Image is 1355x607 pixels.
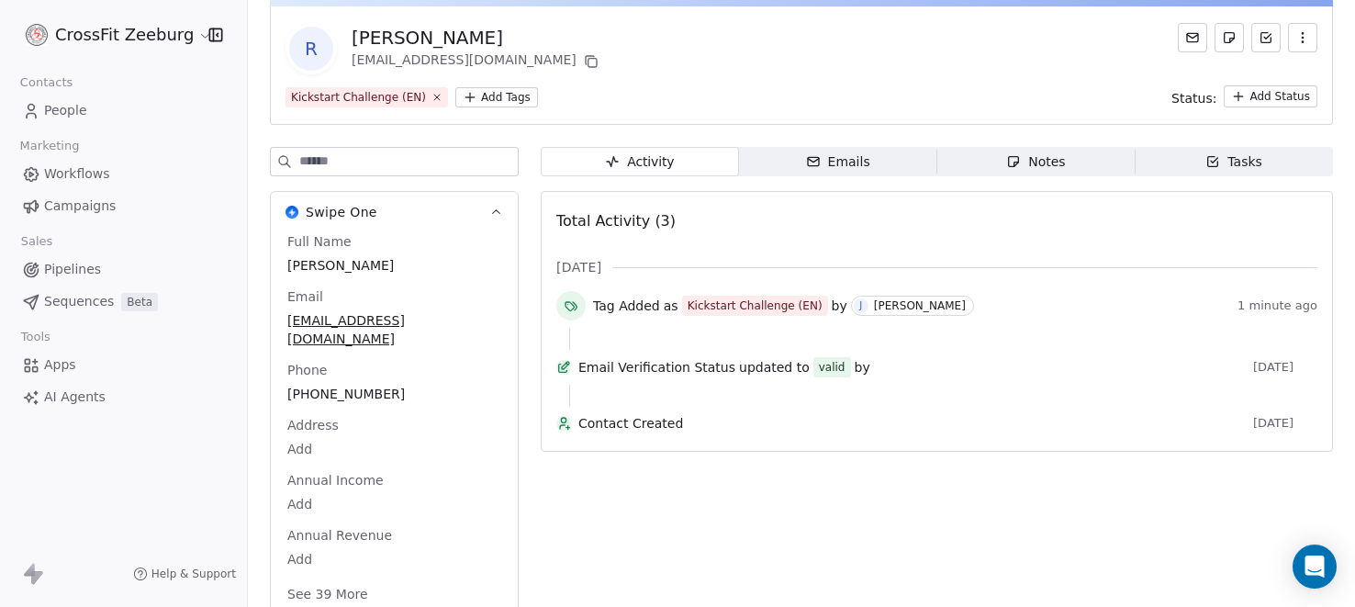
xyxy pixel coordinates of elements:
[44,292,114,311] span: Sequences
[1253,416,1317,431] span: [DATE]
[271,192,518,232] button: Swipe OneSwipe One
[284,416,342,434] span: Address
[15,287,232,317] a: SequencesBeta
[44,260,101,279] span: Pipelines
[44,164,110,184] span: Workflows
[133,567,236,581] a: Help & Support
[289,27,333,71] span: R
[556,212,676,230] span: Total Activity (3)
[287,550,501,568] span: Add
[593,297,660,315] span: Tag Added
[15,254,232,285] a: Pipelines
[287,495,501,513] span: Add
[44,388,106,407] span: AI Agents
[12,132,87,160] span: Marketing
[1171,89,1216,107] span: Status:
[15,159,232,189] a: Workflows
[352,51,602,73] div: [EMAIL_ADDRESS][DOMAIN_NAME]
[1224,85,1317,107] button: Add Status
[26,24,48,46] img: logo%20website.jpg
[286,206,298,219] img: Swipe One
[284,287,327,306] span: Email
[13,228,61,255] span: Sales
[688,298,823,314] div: Kickstart Challenge (EN)
[306,203,377,221] span: Swipe One
[15,350,232,380] a: Apps
[832,297,847,315] span: by
[455,87,538,107] button: Add Tags
[578,358,735,377] span: Email Verification Status
[44,101,87,120] span: People
[287,311,501,348] span: [EMAIL_ADDRESS][DOMAIN_NAME]
[284,232,355,251] span: Full Name
[44,355,76,375] span: Apps
[284,471,387,489] span: Annual Income
[121,293,158,311] span: Beta
[284,361,330,379] span: Phone
[1237,298,1317,313] span: 1 minute ago
[287,385,501,403] span: [PHONE_NUMBER]
[578,414,1246,433] span: Contact Created
[55,23,194,47] span: CrossFit Zeeburg
[859,298,862,313] div: J
[15,96,232,126] a: People
[806,152,870,172] div: Emails
[352,25,602,51] div: [PERSON_NAME]
[15,382,232,412] a: AI Agents
[44,197,116,216] span: Campaigns
[12,69,81,96] span: Contacts
[291,89,426,106] div: Kickstart Challenge (EN)
[819,358,845,377] div: valid
[1205,152,1262,172] div: Tasks
[22,19,196,51] button: CrossFit Zeeburg
[15,191,232,221] a: Campaigns
[284,526,396,545] span: Annual Revenue
[13,323,58,351] span: Tools
[151,567,236,581] span: Help & Support
[556,258,601,276] span: [DATE]
[664,297,678,315] span: as
[1006,152,1065,172] div: Notes
[739,358,810,377] span: updated to
[287,256,501,275] span: [PERSON_NAME]
[287,440,501,458] span: Add
[1293,545,1337,589] div: Open Intercom Messenger
[855,358,870,377] span: by
[874,299,966,312] div: [PERSON_NAME]
[1253,360,1317,375] span: [DATE]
